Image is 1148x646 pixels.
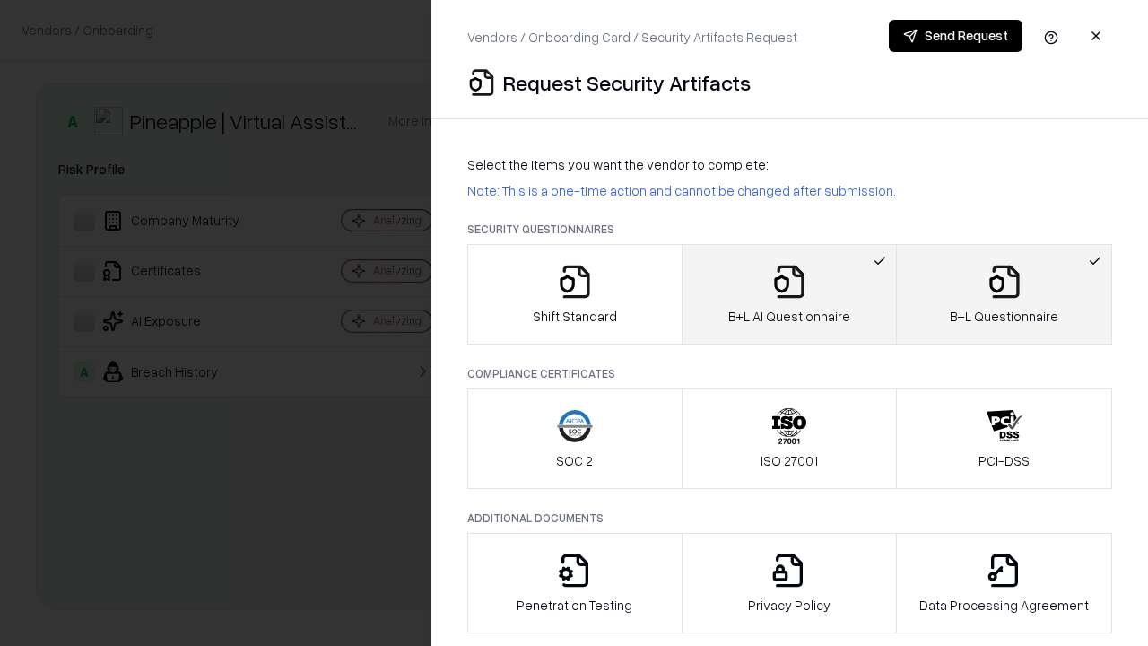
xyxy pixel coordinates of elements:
[503,68,751,97] p: Request Security Artifacts
[556,451,593,470] p: SOC 2
[896,533,1112,633] button: Data Processing Agreement
[467,388,683,489] button: SOC 2
[889,20,1022,52] button: Send Request
[748,596,831,615] p: Privacy Policy
[467,222,1112,237] p: Security Questionnaires
[467,28,797,47] p: Vendors / Onboarding Card / Security Artifacts Request
[761,451,818,470] p: ISO 27001
[978,451,1030,470] p: PCI-DSS
[682,244,898,345] button: B+L AI Questionnaire
[950,307,1058,326] p: B+L Questionnaire
[467,181,1112,200] p: Note: This is a one-time action and cannot be changed after submission.
[467,244,683,345] button: Shift Standard
[533,307,617,326] p: Shift Standard
[728,307,850,326] p: B+L AI Questionnaire
[919,596,1089,615] p: Data Processing Agreement
[517,596,632,615] p: Penetration Testing
[467,511,1112,526] p: Additional Documents
[682,533,898,633] button: Privacy Policy
[682,388,898,489] button: ISO 27001
[467,155,1112,174] p: Select the items you want the vendor to complete:
[467,533,683,633] button: Penetration Testing
[896,244,1112,345] button: B+L Questionnaire
[467,366,1112,381] p: Compliance Certificates
[896,388,1112,489] button: PCI-DSS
